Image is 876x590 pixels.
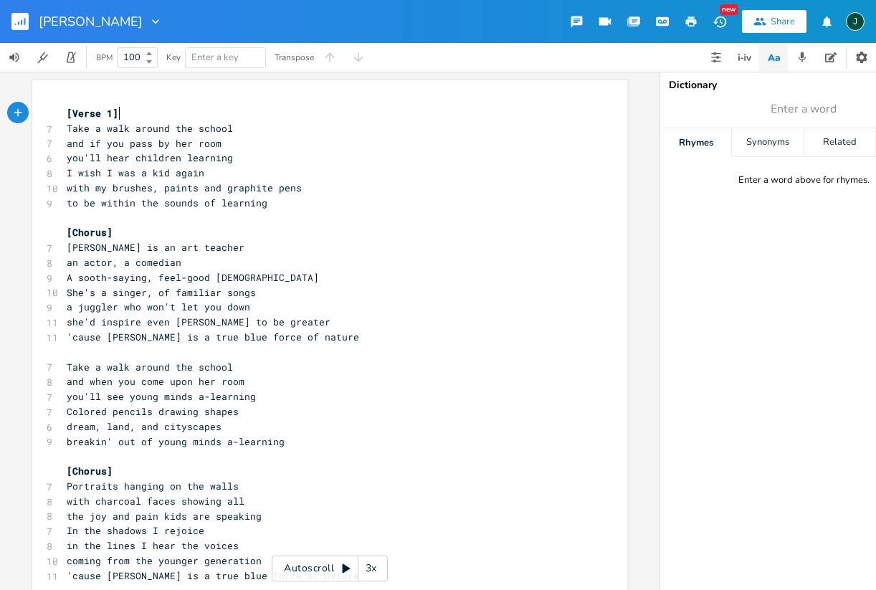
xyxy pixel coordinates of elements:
[67,480,239,493] span: Portraits hanging on the walls
[67,495,244,508] span: with charcoal faces showing all
[275,53,314,62] div: Transpose
[67,300,250,313] span: a juggler who won't let you down
[705,9,734,34] button: New
[738,174,870,186] div: Enter a word above for rhymes.
[67,226,113,239] span: [Chorus]
[804,128,875,157] div: Related
[39,15,143,28] span: [PERSON_NAME]
[732,128,803,157] div: Synonyms
[771,15,795,28] div: Share
[67,361,233,373] span: Take a walk around the school
[272,556,388,581] div: Autoscroll
[67,151,233,164] span: you'll hear children learning
[67,196,267,209] span: to be within the sounds of learning
[67,330,359,343] span: 'cause [PERSON_NAME] is a true blue force of nature
[771,101,837,118] span: Enter a word
[67,465,113,477] span: [Chorus]
[166,53,181,62] div: Key
[846,12,865,31] div: Jim63
[67,569,359,582] span: 'cause [PERSON_NAME] is a true blue force of nature
[67,390,256,403] span: you'll see young minds a-learning
[660,128,731,157] div: Rhymes
[67,554,262,567] span: coming from the younger generation
[191,51,239,64] span: Enter a key
[67,122,233,135] span: Take a walk around the school
[67,420,222,433] span: dream, land, and cityscapes
[67,137,222,150] span: and if you pass by her room
[67,539,239,552] span: in the lines I hear the voices
[67,510,262,523] span: the joy and pain kids are speaking
[67,315,330,328] span: she'd inspire even [PERSON_NAME] to be greater
[67,241,244,254] span: [PERSON_NAME] is an art teacher
[742,10,806,33] button: Share
[67,405,239,418] span: Colored pencils drawing shapes
[67,524,204,537] span: In the shadows I rejoice
[67,435,285,448] span: breakin' out of young minds a-learning
[67,181,302,194] span: with my brushes, paints and graphite pens
[67,286,256,299] span: She's a singer, of familiar songs
[358,556,384,581] div: 3x
[67,271,319,284] span: A sooth-saying, feel-good [DEMOGRAPHIC_DATA]
[67,375,244,388] span: and when you come upon her room
[67,107,118,120] span: [Verse 1]
[846,5,865,38] button: J
[67,256,181,269] span: an actor, a comedian
[67,166,204,179] span: I wish I was a kid again
[96,54,113,62] div: BPM
[720,4,738,15] div: New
